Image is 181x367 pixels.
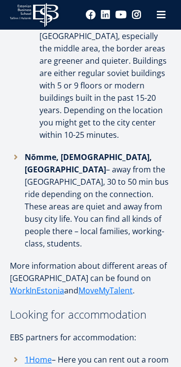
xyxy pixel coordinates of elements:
li: – away from the [GEOGRAPHIC_DATA], 30 to 50 min bus ride depending on the connection. These areas... [10,151,171,250]
a: Facebook [86,10,96,20]
h3: Looking for accommodation [10,307,171,322]
p: EBS partners for accommodation: [10,331,171,344]
strong: Nõmme, [DEMOGRAPHIC_DATA], [GEOGRAPHIC_DATA] [25,152,152,175]
a: MoveMyTalent [78,285,133,297]
a: 1Home [25,354,52,366]
a: Youtube [115,10,127,20]
a: Linkedin [101,10,110,20]
p: More information about different areas of [GEOGRAPHIC_DATA] can be found on and . [10,260,171,297]
li: [GEOGRAPHIC_DATA] - Most populated area in [GEOGRAPHIC_DATA], especially the middle area, the bor... [25,5,171,141]
a: WorkInEstonia [10,285,64,297]
a: Instagram [132,10,142,20]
